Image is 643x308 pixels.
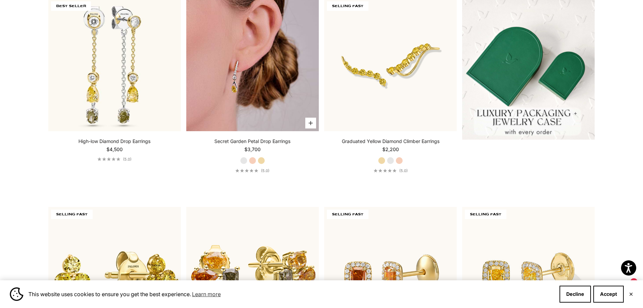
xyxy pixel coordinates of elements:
[235,168,269,173] a: 5.0 out of 5.0 stars(5.0)
[342,138,439,145] a: Graduated Yellow Diamond Climber Earrings
[10,287,23,301] img: Cookie banner
[97,157,120,161] div: 5.0 out of 5.0 stars
[382,146,399,153] sale-price: $2,200
[214,138,290,145] a: Secret Garden Petal Drop Earrings
[28,289,554,299] span: This website uses cookies to ensure you get the best experience.
[51,210,93,219] span: SELLING FAST
[593,286,624,303] button: Accept
[97,157,132,162] a: 5.0 out of 5.0 stars(5.0)
[191,289,222,299] a: Learn more
[399,168,408,173] span: (5.0)
[78,138,150,145] a: High-low Diamond Drop Earrings
[629,292,633,296] button: Close
[261,168,269,173] span: (5.0)
[235,169,258,172] div: 5.0 out of 5.0 stars
[51,1,91,11] span: BEST SELLER
[327,210,368,219] span: SELLING FAST
[123,157,132,162] span: (5.0)
[374,168,408,173] a: 5.0 out of 5.0 stars(5.0)
[106,146,123,153] sale-price: $4,500
[327,1,368,11] span: SELLING FAST
[244,146,261,153] sale-price: $3,700
[374,169,397,172] div: 5.0 out of 5.0 stars
[559,286,591,303] button: Decline
[465,210,506,219] span: SELLING FAST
